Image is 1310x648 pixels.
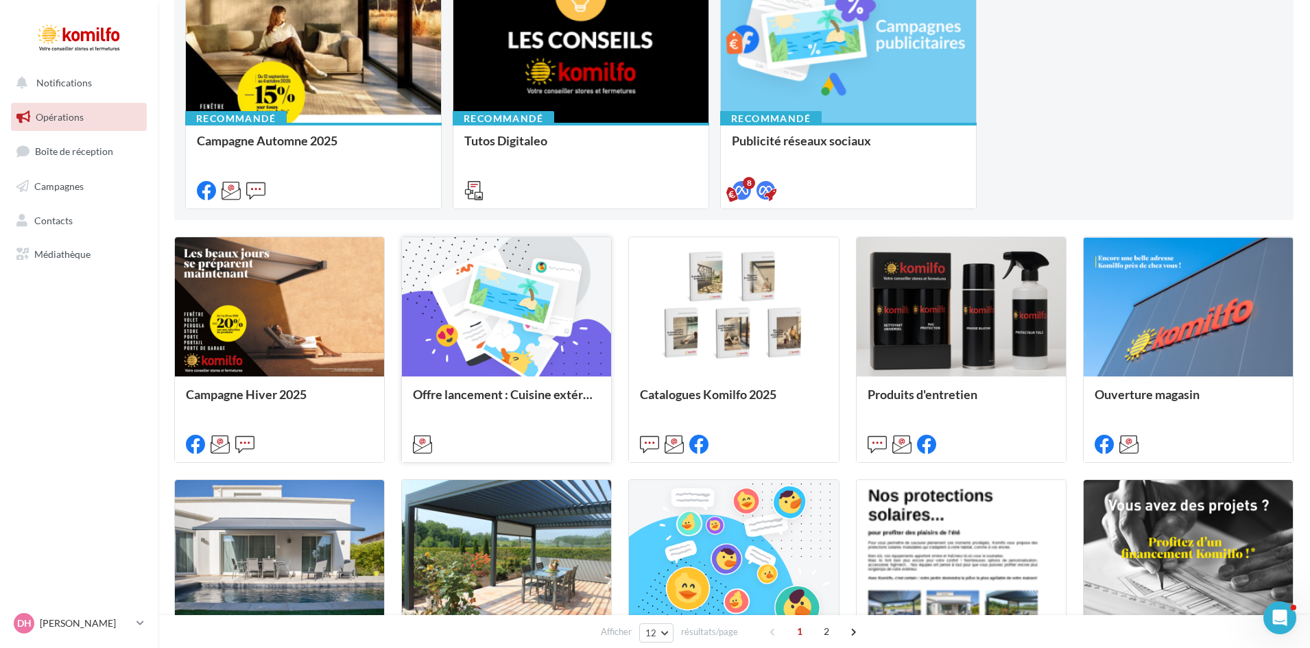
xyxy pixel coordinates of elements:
span: Contacts [34,214,73,226]
iframe: Intercom live chat [1263,601,1296,634]
a: DH [PERSON_NAME] [11,610,147,636]
div: Campagne Automne 2025 [197,134,430,161]
p: [PERSON_NAME] [40,616,131,630]
a: Opérations [8,103,150,132]
div: Ouverture magasin [1095,387,1282,415]
button: 12 [639,623,674,643]
div: Recommandé [720,111,822,126]
span: 12 [645,627,657,638]
span: Notifications [36,77,92,88]
a: Médiathèque [8,240,150,269]
div: Recommandé [185,111,287,126]
a: Campagnes [8,172,150,201]
div: Campagne Hiver 2025 [186,387,373,415]
div: Offre lancement : Cuisine extérieur [413,387,600,415]
span: 1 [789,621,811,643]
div: Tutos Digitaleo [464,134,698,161]
span: Afficher [601,625,632,638]
a: Boîte de réception [8,136,150,166]
button: Notifications [8,69,144,97]
span: résultats/page [681,625,738,638]
span: Opérations [36,111,84,123]
div: Publicité réseaux sociaux [732,134,965,161]
div: Produits d'entretien [868,387,1055,415]
span: Médiathèque [34,248,91,260]
span: 2 [815,621,837,643]
span: Campagnes [34,180,84,192]
div: 8 [743,177,755,189]
a: Contacts [8,206,150,235]
span: DH [17,616,32,630]
div: Recommandé [453,111,554,126]
div: Catalogues Komilfo 2025 [640,387,827,415]
span: Boîte de réception [35,145,113,157]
